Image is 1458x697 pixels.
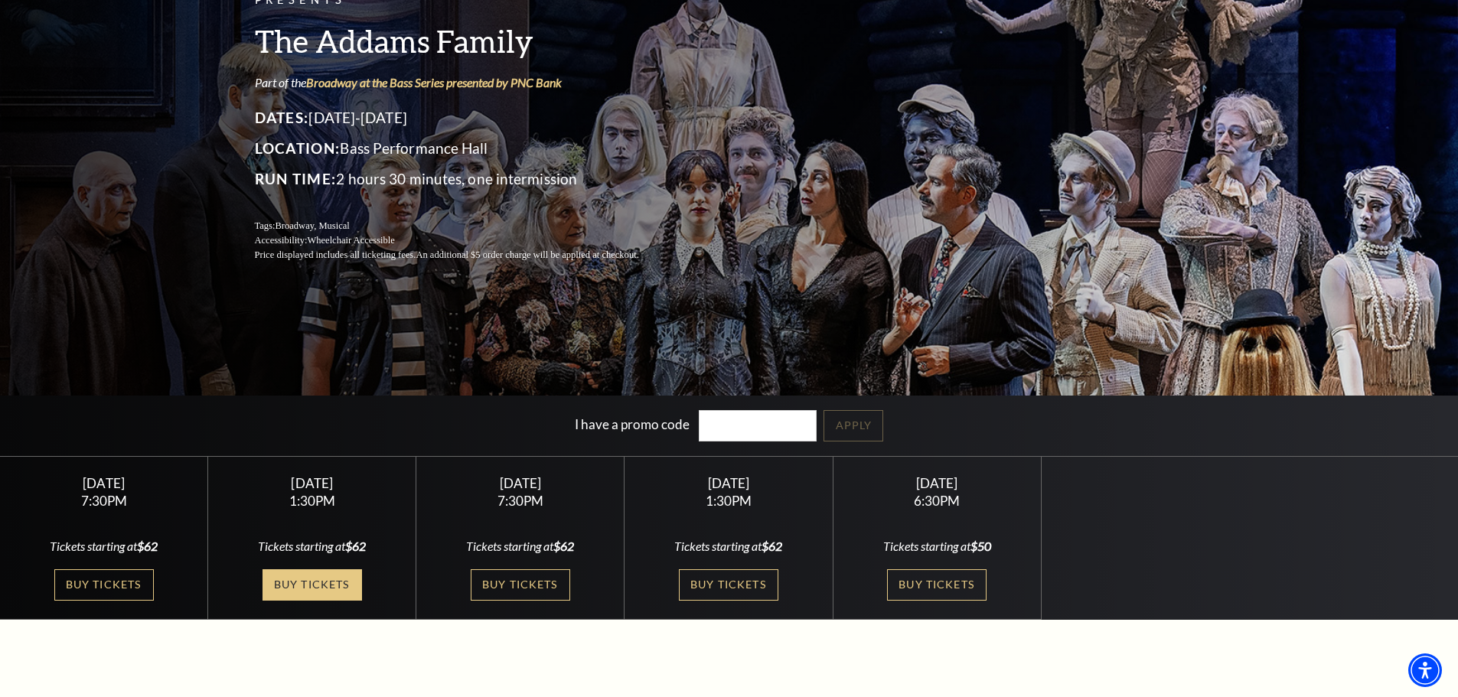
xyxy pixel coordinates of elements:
span: Run Time: [255,170,337,187]
div: Tickets starting at [851,538,1023,555]
span: $62 [553,539,574,553]
p: 2 hours 30 minutes, one intermission [255,167,676,191]
p: Bass Performance Hall [255,136,676,161]
span: An additional $5 order charge will be applied at checkout. [416,249,638,260]
span: Dates: [255,109,309,126]
p: Tags: [255,219,676,233]
p: Price displayed includes all ticketing fees. [255,248,676,262]
div: Tickets starting at [227,538,398,555]
div: 7:30PM [435,494,606,507]
a: Buy Tickets [679,569,778,601]
a: Buy Tickets [263,569,362,601]
span: Wheelchair Accessible [307,235,394,246]
div: 6:30PM [851,494,1023,507]
h3: The Addams Family [255,21,676,60]
div: [DATE] [227,475,398,491]
div: [DATE] [851,475,1023,491]
p: [DATE]-[DATE] [255,106,676,130]
p: Part of the [255,74,676,91]
span: $50 [970,539,991,553]
a: Buy Tickets [471,569,570,601]
p: Accessibility: [255,233,676,248]
span: $62 [762,539,782,553]
a: Broadway at the Bass Series presented by PNC Bank - open in a new tab [306,75,562,90]
span: $62 [345,539,366,553]
div: 1:30PM [227,494,398,507]
span: Broadway, Musical [275,220,349,231]
div: Tickets starting at [643,538,814,555]
a: Buy Tickets [54,569,154,601]
label: I have a promo code [575,416,690,432]
div: [DATE] [643,475,814,491]
a: Buy Tickets [887,569,987,601]
div: Tickets starting at [435,538,606,555]
span: Location: [255,139,341,157]
div: [DATE] [18,475,190,491]
div: 1:30PM [643,494,814,507]
div: [DATE] [435,475,606,491]
div: Accessibility Menu [1408,653,1442,687]
div: 7:30PM [18,494,190,507]
div: Tickets starting at [18,538,190,555]
span: $62 [137,539,158,553]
